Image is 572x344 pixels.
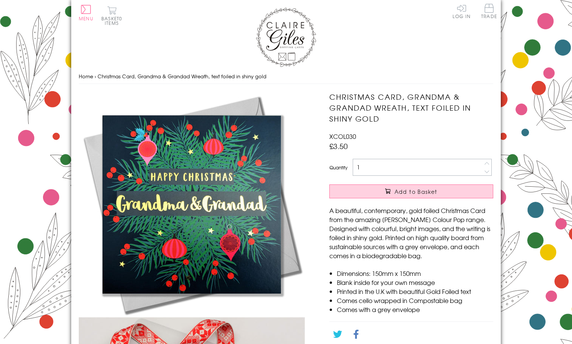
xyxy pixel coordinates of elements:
[481,4,497,18] span: Trade
[481,4,497,20] a: Trade
[329,141,348,151] span: £3.50
[453,4,471,18] a: Log In
[101,6,122,25] button: Basket0 items
[395,188,437,195] span: Add to Basket
[337,296,493,305] li: Comes cello wrapped in Compostable bag
[337,269,493,278] li: Dimensions: 150mm x 150mm
[79,5,93,21] button: Menu
[105,15,122,26] span: 0 items
[79,69,493,84] nav: breadcrumbs
[79,73,93,80] a: Home
[329,164,347,171] label: Quantity
[329,206,493,260] p: A beautiful, contemporary, gold foiled Christmas Card from the amazing [PERSON_NAME] Colour Pop r...
[337,278,493,287] li: Blank inside for your own message
[79,15,93,22] span: Menu
[95,73,96,80] span: ›
[79,91,305,317] img: Christmas Card, Grandma & Grandad Wreath, text foiled in shiny gold
[337,287,493,296] li: Printed in the U.K with beautiful Gold Foiled text
[329,184,493,198] button: Add to Basket
[256,8,316,67] img: Claire Giles Greetings Cards
[337,305,493,314] li: Comes with a grey envelope
[98,73,266,80] span: Christmas Card, Grandma & Grandad Wreath, text foiled in shiny gold
[329,91,493,124] h1: Christmas Card, Grandma & Grandad Wreath, text foiled in shiny gold
[329,132,356,141] span: XCOL030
